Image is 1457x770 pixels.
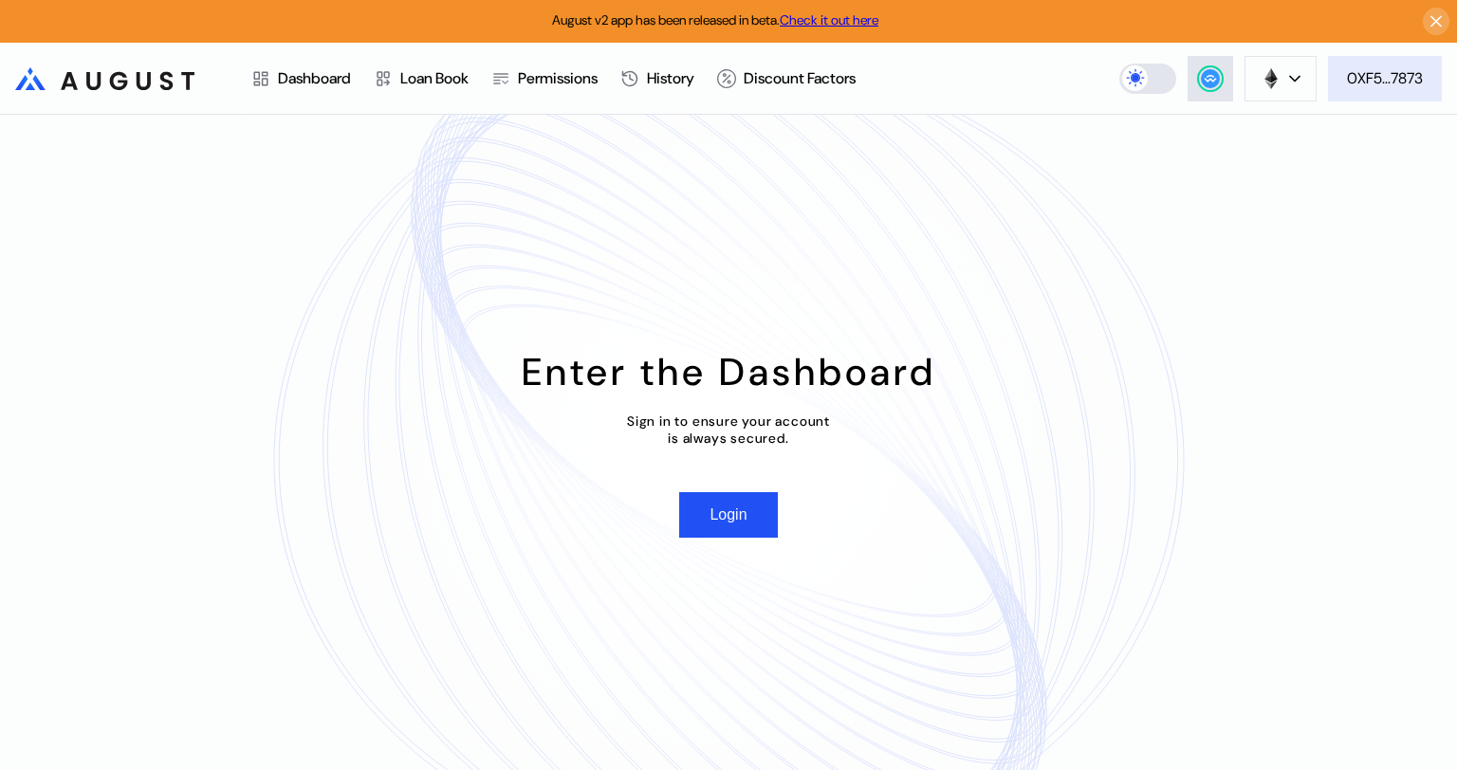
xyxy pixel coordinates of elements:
[609,44,706,114] a: History
[518,68,598,88] div: Permissions
[400,68,469,88] div: Loan Book
[679,492,777,538] button: Login
[522,347,936,396] div: Enter the Dashboard
[647,68,694,88] div: History
[240,44,362,114] a: Dashboard
[627,412,830,447] div: Sign in to ensure your account is always secured.
[1245,56,1317,101] button: chain logo
[706,44,867,114] a: Discount Factors
[1261,68,1282,89] img: chain logo
[480,44,609,114] a: Permissions
[780,11,878,28] a: Check it out here
[552,11,878,28] span: August v2 app has been released in beta.
[1328,56,1442,101] button: 0XF5...7873
[362,44,480,114] a: Loan Book
[744,68,856,88] div: Discount Factors
[278,68,351,88] div: Dashboard
[1347,68,1423,88] div: 0XF5...7873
